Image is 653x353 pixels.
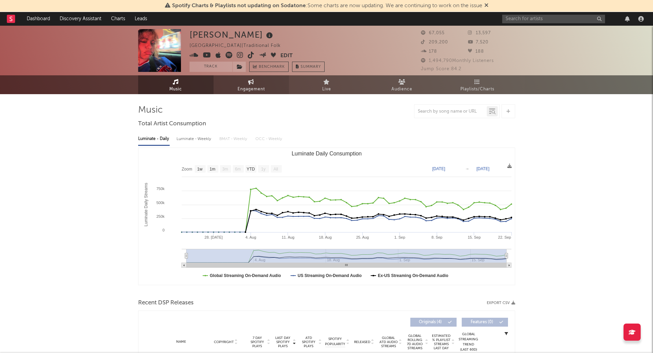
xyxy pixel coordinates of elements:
button: Track [190,62,232,72]
span: 13,597 [468,31,491,35]
span: 188 [468,49,484,54]
span: 7 Day Spotify Plays [248,336,266,348]
a: Discovery Assistant [55,12,106,26]
span: Playlists/Charts [460,85,494,93]
span: Audience [391,85,412,93]
div: Luminate - Daily [138,133,170,145]
button: Originals(4) [410,318,457,327]
div: Global Streaming Trend (Last 60D) [458,332,479,352]
input: Search by song name or URL [414,109,487,114]
a: Engagement [214,75,289,94]
span: Dismiss [484,3,488,9]
text: 500k [156,201,165,205]
span: : Some charts are now updating. We are continuing to work on the issue [172,3,482,9]
span: Music [169,85,182,93]
span: 178 [421,49,437,54]
a: Charts [106,12,130,26]
span: Benchmark [259,63,285,71]
span: Recent DSP Releases [138,299,194,307]
text: 1w [197,167,203,172]
div: [PERSON_NAME] [190,29,275,40]
svg: Luminate Daily Consumption [138,148,515,285]
text: US Streaming On-Demand Audio [298,273,362,278]
span: 67,055 [421,31,445,35]
span: Engagement [238,85,265,93]
text: YTD [246,167,255,172]
text: Global Streaming On-Demand Audio [210,273,281,278]
span: Features ( 0 ) [466,320,498,324]
a: Benchmark [249,62,289,72]
span: Originals ( 4 ) [415,320,446,324]
text: 25. Aug [356,235,368,239]
a: Dashboard [22,12,55,26]
text: Ex-US Streaming On-Demand Audio [378,273,448,278]
span: Global Rolling 7D Audio Streams [406,334,424,350]
text: Luminate Daily Streams [143,183,148,226]
div: Luminate - Weekly [177,133,213,145]
div: Name [159,339,204,344]
span: Copyright [214,340,234,344]
span: Total Artist Consumption [138,120,206,128]
input: Search for artists [502,15,605,23]
text: 11. Aug [281,235,294,239]
a: Leads [130,12,152,26]
text: [DATE] [476,166,489,171]
text: 1m [209,167,215,172]
button: Export CSV [487,301,515,305]
text: Luminate Daily Consumption [291,151,362,156]
text: 22. Sep [498,235,511,239]
a: Audience [364,75,440,94]
text: All [273,167,278,172]
button: Features(0) [462,318,508,327]
text: 1y [261,167,265,172]
a: Music [138,75,214,94]
text: [DATE] [432,166,445,171]
span: Jump Score: 84.2 [421,67,461,71]
span: Spotify Popularity [325,337,345,347]
a: Live [289,75,364,94]
text: 3m [222,167,228,172]
span: Live [322,85,331,93]
text: 750k [156,187,165,191]
text: 15. Sep [468,235,481,239]
div: [GEOGRAPHIC_DATA] | Traditional Folk [190,42,289,50]
span: 7,520 [468,40,488,45]
span: Last Day Spotify Plays [274,336,292,348]
text: 250k [156,214,165,218]
span: 1,494,790 Monthly Listeners [421,59,494,63]
span: Global ATD Audio Streams [379,336,398,348]
text: 28. [DATE] [204,235,222,239]
text: 4. Aug [245,235,256,239]
a: Playlists/Charts [440,75,515,94]
text: Zoom [182,167,192,172]
text: 6m [235,167,241,172]
span: Released [354,340,370,344]
span: ATD Spotify Plays [300,336,318,348]
text: 8. Sep [431,235,442,239]
span: 209,200 [421,40,448,45]
text: 1. Sep [394,235,405,239]
span: Estimated % Playlist Streams Last Day [432,334,451,350]
button: Edit [280,52,293,60]
span: Spotify Charts & Playlists not updating on Sodatone [172,3,306,9]
text: 0 [162,228,164,232]
span: Summary [301,65,321,69]
text: → [465,166,469,171]
button: Summary [292,62,325,72]
text: 18. Aug [319,235,331,239]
